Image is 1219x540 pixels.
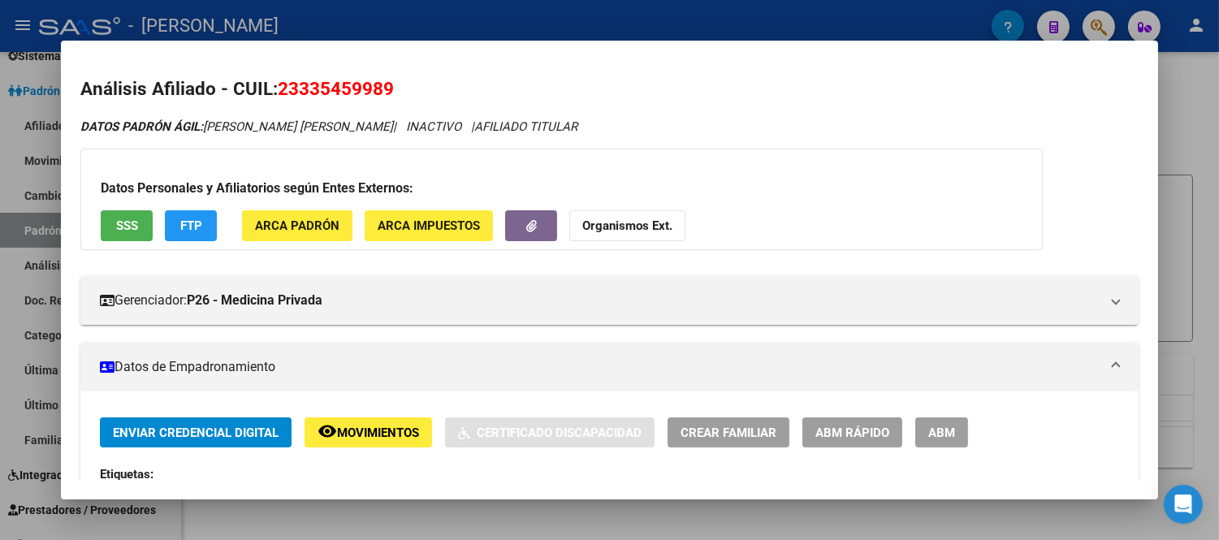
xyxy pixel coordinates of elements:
[80,119,393,134] span: [PERSON_NAME] [PERSON_NAME]
[915,417,968,447] button: ABM
[582,219,672,234] strong: Organismos Ext.
[474,119,577,134] span: AFILIADO TITULAR
[80,119,203,134] strong: DATOS PADRÓN ÁGIL:
[80,119,577,134] i: | INACTIVO |
[477,426,642,440] span: Certificado Discapacidad
[100,291,1100,310] mat-panel-title: Gerenciador:
[100,357,1100,377] mat-panel-title: Datos de Empadronamiento
[165,210,217,240] button: FTP
[187,291,322,310] strong: P26 - Medicina Privada
[80,76,1139,103] h2: Análisis Afiliado - CUIL:
[100,467,153,482] strong: Etiquetas:
[337,426,419,440] span: Movimientos
[802,417,902,447] button: ABM Rápido
[668,417,789,447] button: Crear Familiar
[101,179,1022,198] h3: Datos Personales y Afiliatorios según Entes Externos:
[318,421,337,441] mat-icon: remove_red_eye
[278,78,394,99] span: 23335459989
[242,210,352,240] button: ARCA Padrón
[180,219,202,234] span: FTP
[378,219,480,234] span: ARCA Impuestos
[815,426,889,440] span: ABM Rápido
[116,219,138,234] span: SSS
[101,210,153,240] button: SSS
[305,417,432,447] button: Movimientos
[113,426,279,440] span: Enviar Credencial Digital
[445,417,655,447] button: Certificado Discapacidad
[569,210,685,240] button: Organismos Ext.
[365,210,493,240] button: ARCA Impuestos
[928,426,955,440] span: ABM
[255,219,339,234] span: ARCA Padrón
[80,276,1139,325] mat-expansion-panel-header: Gerenciador:P26 - Medicina Privada
[1164,485,1203,524] div: Open Intercom Messenger
[681,426,776,440] span: Crear Familiar
[80,343,1139,391] mat-expansion-panel-header: Datos de Empadronamiento
[100,417,292,447] button: Enviar Credencial Digital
